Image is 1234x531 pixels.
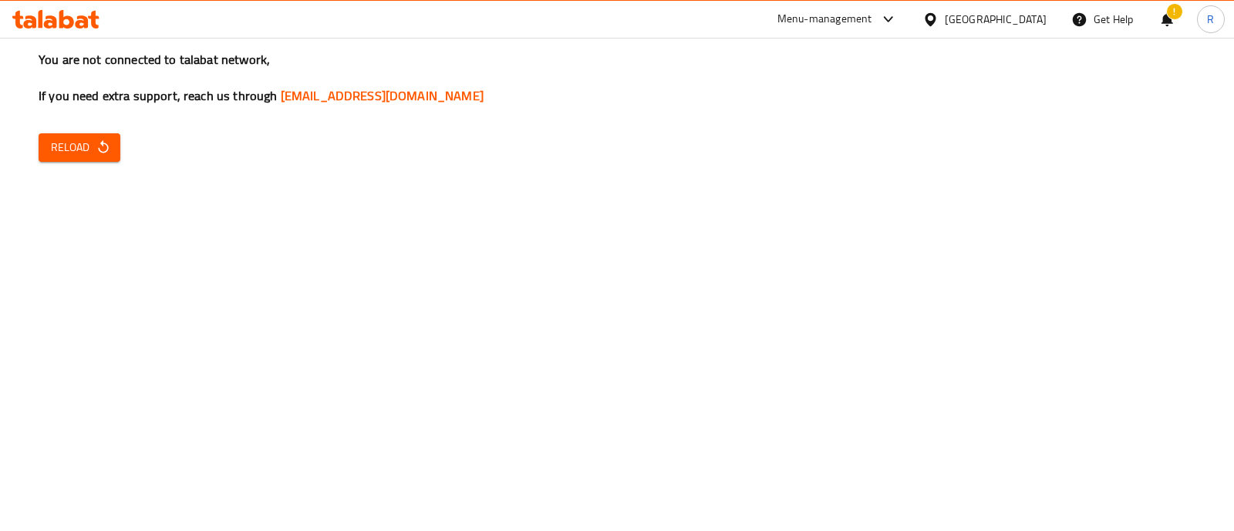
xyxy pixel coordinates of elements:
a: [EMAIL_ADDRESS][DOMAIN_NAME] [281,84,484,107]
div: Menu-management [777,10,872,29]
span: R [1207,11,1214,28]
span: Reload [51,138,108,157]
h3: You are not connected to talabat network, If you need extra support, reach us through [39,51,1195,105]
div: [GEOGRAPHIC_DATA] [945,11,1047,28]
button: Reload [39,133,120,162]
